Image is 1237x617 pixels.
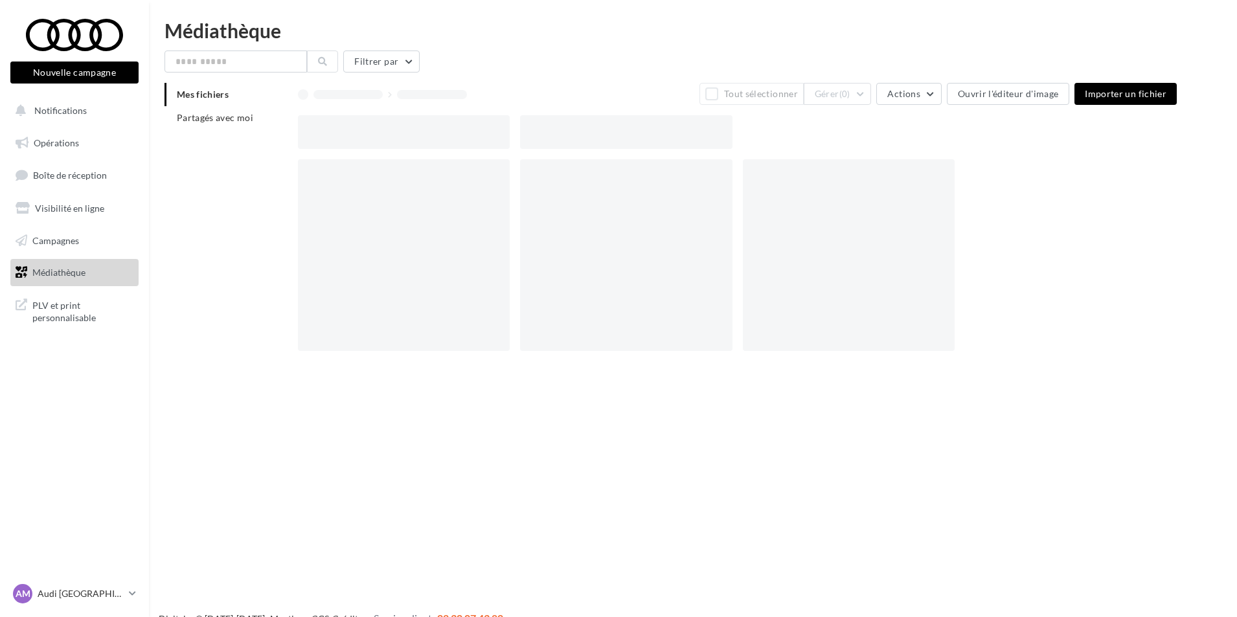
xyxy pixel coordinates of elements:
[34,137,79,148] span: Opérations
[343,50,420,73] button: Filtrer par
[839,89,850,99] span: (0)
[699,83,803,105] button: Tout sélectionner
[32,267,85,278] span: Médiathèque
[16,587,30,600] span: AM
[32,297,133,324] span: PLV et print personnalisable
[177,112,253,123] span: Partagés avec moi
[8,227,141,254] a: Campagnes
[10,62,139,84] button: Nouvelle campagne
[34,105,87,116] span: Notifications
[876,83,941,105] button: Actions
[8,161,141,189] a: Boîte de réception
[33,170,107,181] span: Boîte de réception
[947,83,1069,105] button: Ouvrir l'éditeur d'image
[32,234,79,245] span: Campagnes
[8,259,141,286] a: Médiathèque
[8,291,141,330] a: PLV et print personnalisable
[8,195,141,222] a: Visibilité en ligne
[38,587,124,600] p: Audi [GEOGRAPHIC_DATA]
[177,89,229,100] span: Mes fichiers
[887,88,920,99] span: Actions
[35,203,104,214] span: Visibilité en ligne
[804,83,872,105] button: Gérer(0)
[10,581,139,606] a: AM Audi [GEOGRAPHIC_DATA]
[165,21,1221,40] div: Médiathèque
[8,129,141,157] a: Opérations
[1085,88,1166,99] span: Importer un fichier
[8,97,136,124] button: Notifications
[1074,83,1177,105] button: Importer un fichier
